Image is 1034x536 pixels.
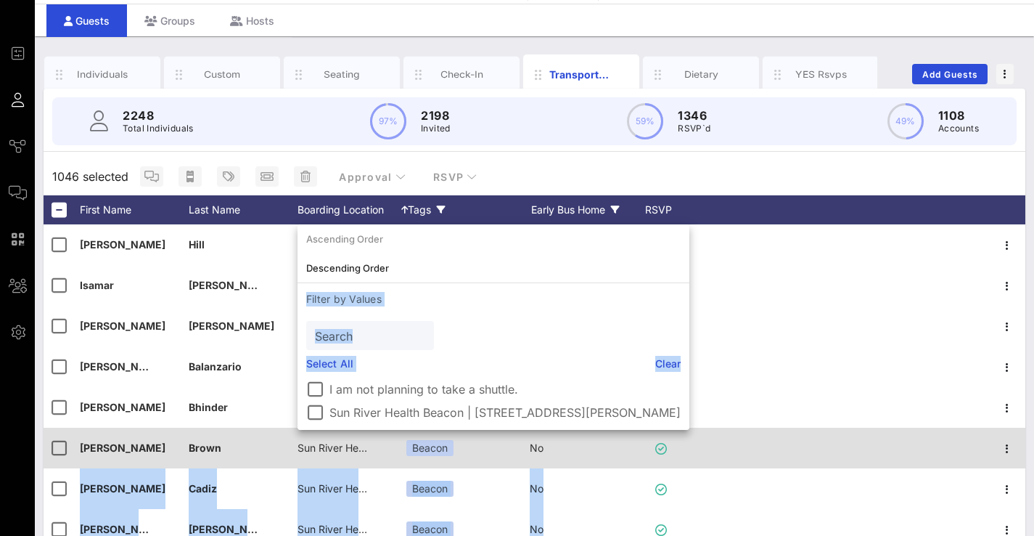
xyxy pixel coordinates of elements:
p: Invited [421,121,451,136]
span: Brown [189,442,221,454]
div: Individuals [70,68,135,81]
div: Ascending Order [306,233,681,245]
div: Descending Order [306,262,681,274]
div: First Name [80,195,189,224]
span: 1046 selected [52,168,128,185]
span: [PERSON_NAME] [80,320,165,332]
span: Isamar [80,279,114,291]
div: RSVP [640,195,691,224]
p: Total Individuals [123,121,194,136]
div: Beacon [406,481,454,497]
div: YES Rsvps [789,68,853,81]
p: RSVP`d [678,121,710,136]
span: [PERSON_NAME] [80,523,165,535]
p: 1108 [938,107,979,124]
span: Sun River Health Beacon | [STREET_ADDRESS][PERSON_NAME] [298,442,603,454]
div: Guests [46,4,127,37]
div: Last Name [189,195,298,224]
div: Transportation [549,67,614,82]
a: Select All [306,356,353,372]
button: Approval [327,163,417,190]
span: Sun River Health Beacon | [STREET_ADDRESS][PERSON_NAME] [298,482,603,495]
div: Custom [190,68,255,81]
span: [PERSON_NAME] [189,523,274,535]
span: [PERSON_NAME] [80,442,165,454]
div: Tags [408,195,531,224]
span: [PERSON_NAME] [189,279,274,291]
div: Boarding Location [298,195,408,224]
span: [PERSON_NAME] [80,401,165,413]
div: Dietary [669,68,734,81]
div: Early Bus Home [531,195,640,224]
p: 2198 [421,107,451,124]
span: [PERSON_NAME] [189,320,274,332]
p: Filter by Values [298,283,689,315]
button: RSVP [421,163,489,190]
span: [PERSON_NAME] [80,360,165,373]
span: No [530,523,543,535]
span: RSVP [432,171,477,183]
span: Balanzario [189,360,242,373]
p: 1346 [678,107,710,124]
span: Hill [189,238,205,251]
span: Approval [338,171,406,183]
div: Seating [310,68,374,81]
span: Sun River Health Beacon | [STREET_ADDRESS][PERSON_NAME] [298,523,603,535]
div: Check-In [430,68,494,81]
p: 2248 [123,107,194,124]
span: [PERSON_NAME] [80,238,165,251]
button: Add Guests [912,64,988,84]
span: Cadiz [189,482,217,495]
label: Sun River Health Beacon | [STREET_ADDRESS][PERSON_NAME] [329,405,681,420]
div: Beacon [406,440,454,456]
span: [PERSON_NAME] [80,482,165,495]
span: Bhinder [189,401,228,413]
a: Clear [655,356,681,372]
span: No [530,442,543,454]
div: Hosts [213,4,292,37]
span: No [530,482,543,495]
p: Accounts [938,121,979,136]
label: I am not planning to take a shuttle. [329,382,681,397]
span: Add Guests [922,69,979,80]
div: Groups [127,4,213,37]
